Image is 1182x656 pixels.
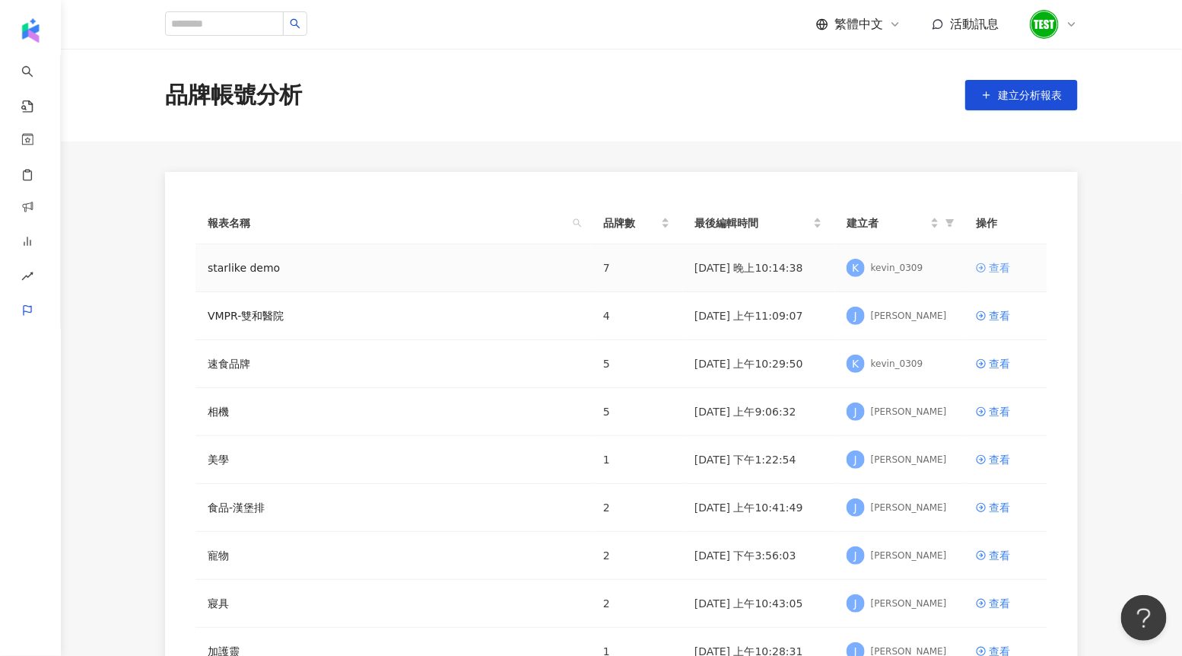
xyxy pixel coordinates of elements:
[854,403,857,420] span: J
[682,532,834,580] td: [DATE] 下午3:56:03
[591,532,682,580] td: 2
[290,18,300,29] span: search
[854,547,857,564] span: J
[591,340,682,388] td: 5
[871,406,947,419] div: [PERSON_NAME]
[208,307,284,324] a: VMPR-雙和醫院
[591,388,682,436] td: 5
[1121,595,1167,641] iframe: Help Scout Beacon - Open
[21,55,52,114] a: search
[989,307,1010,324] div: 查看
[945,218,955,228] span: filter
[871,310,947,323] div: [PERSON_NAME]
[871,502,947,514] div: [PERSON_NAME]
[208,451,229,468] a: 美學
[570,212,585,234] span: search
[871,597,947,610] div: [PERSON_NAME]
[591,436,682,484] td: 1
[976,260,1035,276] a: 查看
[854,499,857,516] span: J
[989,595,1010,612] div: 查看
[976,355,1035,372] a: 查看
[976,547,1035,564] a: 查看
[682,292,834,340] td: [DATE] 上午11:09:07
[989,499,1010,516] div: 查看
[942,212,958,234] span: filter
[989,260,1010,276] div: 查看
[989,547,1010,564] div: 查看
[208,215,567,231] span: 報表名稱
[208,595,229,612] a: 寢具
[208,547,229,564] a: 寵物
[854,595,857,612] span: J
[847,215,927,231] span: 建立者
[208,403,229,420] a: 相機
[208,499,265,516] a: 食品-漢堡排
[165,79,302,111] div: 品牌帳號分析
[989,451,1010,468] div: 查看
[682,436,834,484] td: [DATE] 下午1:22:54
[989,403,1010,420] div: 查看
[964,202,1047,244] th: 操作
[852,355,859,372] span: K
[682,580,834,628] td: [DATE] 上午10:43:05
[18,18,43,43] img: logo icon
[682,340,834,388] td: [DATE] 上午10:29:50
[976,499,1035,516] a: 查看
[976,403,1035,420] a: 查看
[603,215,658,231] span: 品牌數
[682,484,834,532] td: [DATE] 上午10:41:49
[21,261,33,295] span: rise
[976,595,1035,612] a: 查看
[834,16,883,33] span: 繁體中文
[591,244,682,292] td: 7
[208,260,280,276] a: starlike demo
[694,215,810,231] span: 最後編輯時間
[965,80,1078,110] button: 建立分析報表
[682,244,834,292] td: [DATE] 晚上10:14:38
[989,355,1010,372] div: 查看
[871,549,947,562] div: [PERSON_NAME]
[976,307,1035,324] a: 查看
[854,451,857,468] span: J
[682,202,834,244] th: 最後編輯時間
[871,358,923,371] div: kevin_0309
[1030,10,1059,39] img: unnamed.png
[591,484,682,532] td: 2
[834,202,964,244] th: 建立者
[682,388,834,436] td: [DATE] 上午9:06:32
[871,262,923,275] div: kevin_0309
[950,17,999,31] span: 活動訊息
[854,307,857,324] span: J
[591,202,682,244] th: 品牌數
[871,454,947,467] div: [PERSON_NAME]
[573,218,582,228] span: search
[852,260,859,276] span: K
[976,451,1035,468] a: 查看
[998,89,1062,101] span: 建立分析報表
[208,355,250,372] a: 速食品牌
[591,292,682,340] td: 4
[591,580,682,628] td: 2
